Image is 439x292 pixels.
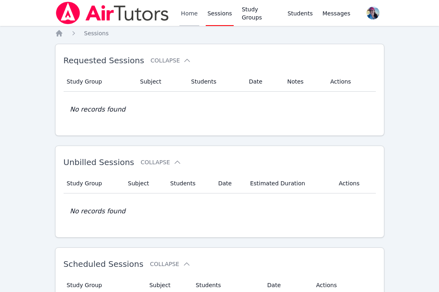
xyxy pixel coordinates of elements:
th: Actions [326,72,376,92]
span: Messages [322,9,350,17]
th: Subject [123,174,166,193]
th: Estimated Duration [245,174,334,193]
button: Collapse [151,56,191,64]
th: Subject [135,72,186,92]
button: Collapse [141,158,181,166]
th: Study Group [64,72,135,92]
img: Air Tutors [55,2,170,24]
td: No records found [64,193,376,229]
td: No records found [64,92,376,127]
span: Scheduled Sessions [64,259,144,269]
th: Date [244,72,282,92]
span: Sessions [84,30,109,36]
th: Students [186,72,244,92]
th: Notes [282,72,325,92]
a: Sessions [84,29,109,37]
th: Study Group [64,174,123,193]
th: Students [165,174,213,193]
th: Date [213,174,245,193]
th: Actions [334,174,376,193]
span: Requested Sessions [64,56,144,65]
button: Collapse [150,260,190,268]
nav: Breadcrumb [55,29,384,37]
span: Unbilled Sessions [64,157,134,167]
